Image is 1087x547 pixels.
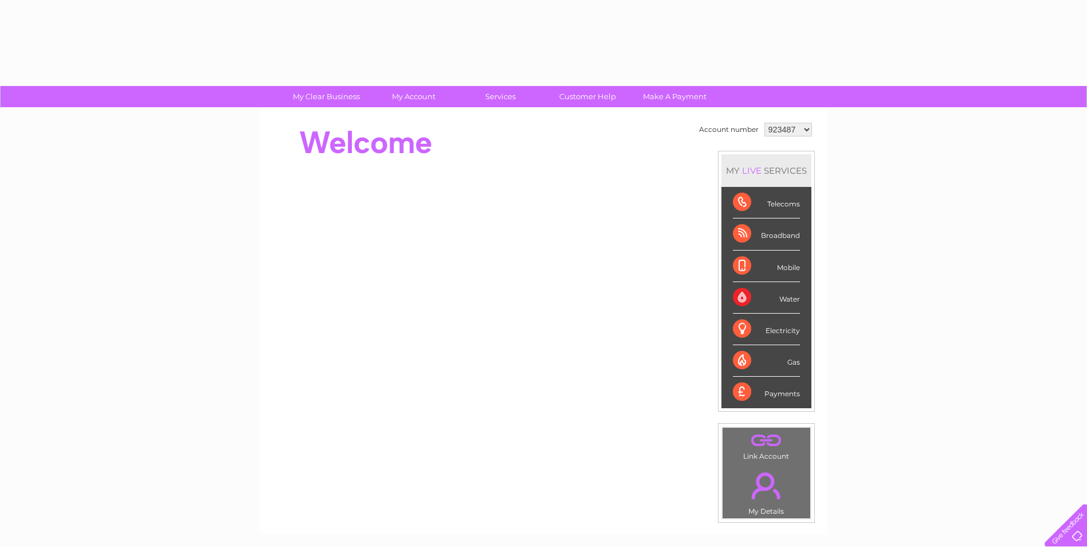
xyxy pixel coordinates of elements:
div: Water [733,282,800,314]
a: . [725,431,807,451]
div: Broadband [733,218,800,250]
a: . [725,466,807,506]
div: Payments [733,377,800,408]
div: Electricity [733,314,800,345]
div: LIVE [740,165,764,176]
a: Make A Payment [627,86,722,107]
div: MY SERVICES [721,154,811,187]
div: Mobile [733,251,800,282]
td: Link Account [722,427,811,463]
td: Account number [696,120,762,139]
a: Customer Help [540,86,635,107]
td: My Details [722,463,811,519]
div: Telecoms [733,187,800,218]
div: Gas [733,345,800,377]
a: Services [453,86,548,107]
a: My Clear Business [279,86,374,107]
a: My Account [366,86,461,107]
